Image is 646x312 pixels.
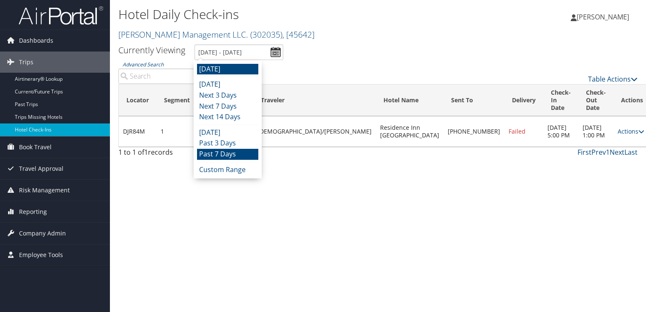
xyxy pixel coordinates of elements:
th: Sent To: activate to sort column ascending [443,85,504,116]
input: Advanced Search [118,68,239,84]
span: 1 [144,148,148,157]
img: airportal-logo.png [19,5,103,25]
span: Employee Tools [19,244,63,265]
li: Next 7 Days [197,101,258,112]
a: Next [610,148,624,157]
li: [DATE] [197,79,258,90]
span: Failed [509,127,526,135]
span: Trips [19,52,33,73]
td: [DATE] 5:00 PM [543,116,578,147]
span: Company Admin [19,223,66,244]
td: 1 [156,116,197,147]
a: Advanced Search [123,61,164,68]
th: Check-In Date: activate to sort column ascending [543,85,578,116]
span: Reporting [19,201,47,222]
th: Check-Out Date: activate to sort column ascending [578,85,613,116]
span: [PERSON_NAME] [577,12,629,22]
td: [DEMOGRAPHIC_DATA]/[PERSON_NAME] [253,116,376,147]
a: Last [624,148,638,157]
a: Table Actions [588,74,638,84]
a: Actions [618,127,644,135]
li: Past 7 Days [197,149,258,160]
a: Prev [591,148,606,157]
h3: Currently Viewing [118,44,185,56]
th: Segment: activate to sort column ascending [156,85,197,116]
input: [DATE] - [DATE] [194,44,283,60]
td: DJR84M [119,116,156,147]
span: , [ 45642 ] [282,29,315,40]
div: 1 to 1 of records [118,147,239,161]
a: [PERSON_NAME] [571,4,638,30]
th: Delivery: activate to sort column ascending [504,85,543,116]
a: First [578,148,591,157]
span: Dashboards [19,30,53,51]
span: ( 302035 ) [250,29,282,40]
li: Custom Range [197,164,258,175]
li: Next 14 Days [197,112,258,123]
span: Risk Management [19,180,70,201]
li: [DATE] [197,64,258,75]
li: Past 3 Days [197,138,258,149]
td: [PHONE_NUMBER] [443,116,504,147]
a: [PERSON_NAME] Management LLC. [118,29,315,40]
span: Travel Approval [19,158,63,179]
th: Hotel Name: activate to sort column ascending [376,85,443,116]
td: Residence Inn [GEOGRAPHIC_DATA] [376,116,443,147]
th: Locator: activate to sort column ascending [119,85,156,116]
span: Book Travel [19,137,52,158]
td: [DATE] 1:00 PM [578,116,613,147]
h1: Hotel Daily Check-ins [118,5,465,23]
a: 1 [606,148,610,157]
li: Next 3 Days [197,90,258,101]
th: Traveler: activate to sort column ascending [253,85,376,116]
li: [DATE] [197,127,258,138]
